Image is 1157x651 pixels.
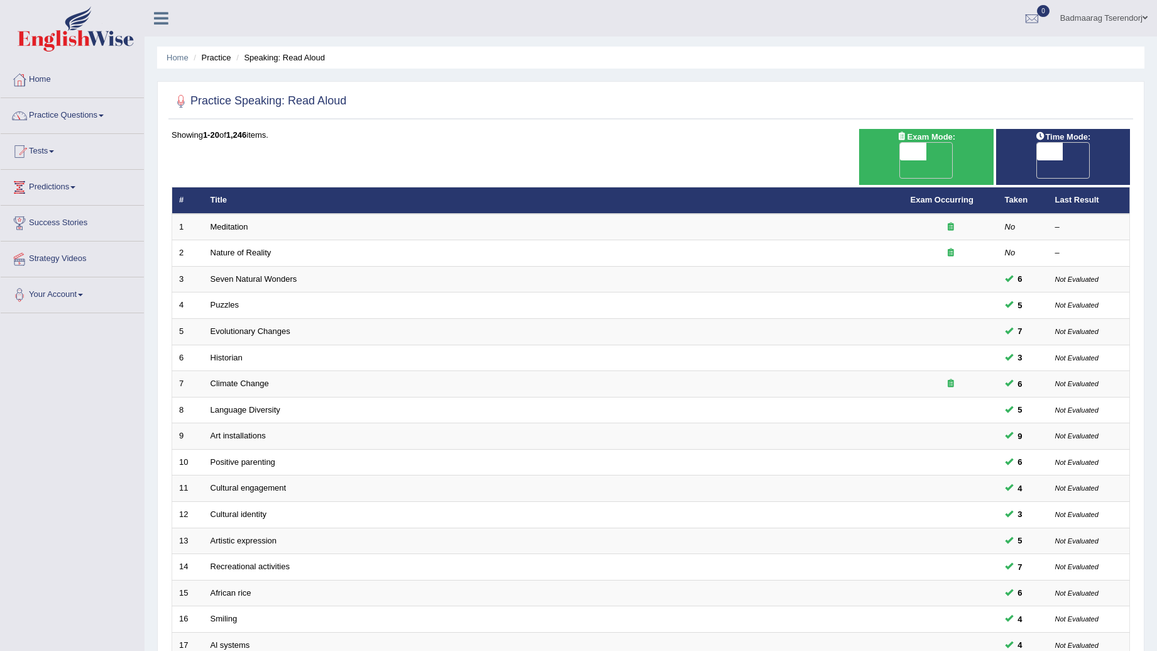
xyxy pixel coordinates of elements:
[1055,615,1099,623] small: Not Evaluated
[172,554,204,581] td: 14
[172,371,204,398] td: 7
[1055,380,1099,387] small: Not Evaluated
[211,222,248,231] a: Meditation
[172,187,204,214] th: #
[172,501,204,528] td: 12
[190,52,231,64] li: Practice
[1055,275,1099,283] small: Not Evaluated
[172,345,204,371] td: 6
[211,353,243,362] a: Historian
[211,431,266,440] a: Art installations
[892,130,960,143] span: Exam Mode:
[1055,537,1099,545] small: Not Evaluated
[1013,403,1028,416] span: You can still take this question
[1055,432,1099,440] small: Not Evaluated
[1,62,144,94] a: Home
[1055,484,1099,492] small: Not Evaluated
[1037,5,1050,17] span: 0
[911,378,991,390] div: Exam occurring question
[1013,508,1028,521] span: You can still take this question
[172,449,204,476] td: 10
[172,319,204,345] td: 5
[1013,430,1028,443] span: You can still take this question
[1055,589,1099,597] small: Not Evaluated
[211,457,275,467] a: Positive parenting
[1055,301,1099,309] small: Not Evaluated
[1013,613,1028,626] span: You can still take this question
[1030,130,1095,143] span: Time Mode:
[1055,459,1099,466] small: Not Evaluated
[204,187,904,214] th: Title
[911,221,991,233] div: Exam occurring question
[1013,482,1028,495] span: You can still take this question
[211,405,280,415] a: Language Diversity
[233,52,325,64] li: Speaking: Read Aloud
[911,247,991,259] div: Exam occurring question
[211,614,238,623] a: Smiling
[172,214,204,240] td: 1
[1,206,144,237] a: Success Stories
[1013,560,1028,574] span: You can still take this question
[1,134,144,165] a: Tests
[1013,534,1028,547] span: You can still take this question
[1,242,144,273] a: Strategy Videos
[1013,351,1028,364] span: You can still take this question
[211,274,297,284] a: Seven Natural Wonders
[226,130,247,140] b: 1,246
[211,300,239,309] a: Puzzles
[211,248,271,257] a: Nature of Reality
[1013,272,1028,286] span: You can still take this question
[1055,406,1099,414] small: Not Evaluated
[1,170,144,201] a: Predictions
[203,130,219,140] b: 1-20
[1055,354,1099,362] small: Not Evaluated
[211,640,250,650] a: Al systems
[1055,328,1099,335] small: Not Evaluated
[1005,248,1016,257] em: No
[172,423,204,450] td: 9
[172,129,1130,141] div: Showing of items.
[172,528,204,554] td: 13
[211,379,269,388] a: Climate Change
[1005,222,1016,231] em: No
[1055,642,1099,649] small: Not Evaluated
[211,326,290,336] a: Evolutionary Changes
[1055,563,1099,570] small: Not Evaluated
[911,195,973,204] a: Exam Occurring
[1013,455,1028,469] span: You can still take this question
[1013,299,1028,312] span: You can still take this question
[1,98,144,130] a: Practice Questions
[211,588,251,598] a: African rice
[1048,187,1130,214] th: Last Result
[211,562,290,571] a: Recreational activities
[172,92,346,111] h2: Practice Speaking: Read Aloud
[1055,247,1123,259] div: –
[211,483,287,492] a: Cultural engagement
[172,606,204,633] td: 16
[211,509,267,519] a: Cultural identity
[172,240,204,267] td: 2
[1,277,144,309] a: Your Account
[1055,221,1123,233] div: –
[1013,586,1028,599] span: You can still take this question
[172,266,204,292] td: 3
[167,53,189,62] a: Home
[1055,511,1099,518] small: Not Evaluated
[859,129,994,185] div: Show exams occurring in exams
[172,292,204,319] td: 4
[211,536,277,545] a: Artistic expression
[998,187,1048,214] th: Taken
[172,397,204,423] td: 8
[172,580,204,606] td: 15
[1013,377,1028,391] span: You can still take this question
[1013,325,1028,338] span: You can still take this question
[172,476,204,502] td: 11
